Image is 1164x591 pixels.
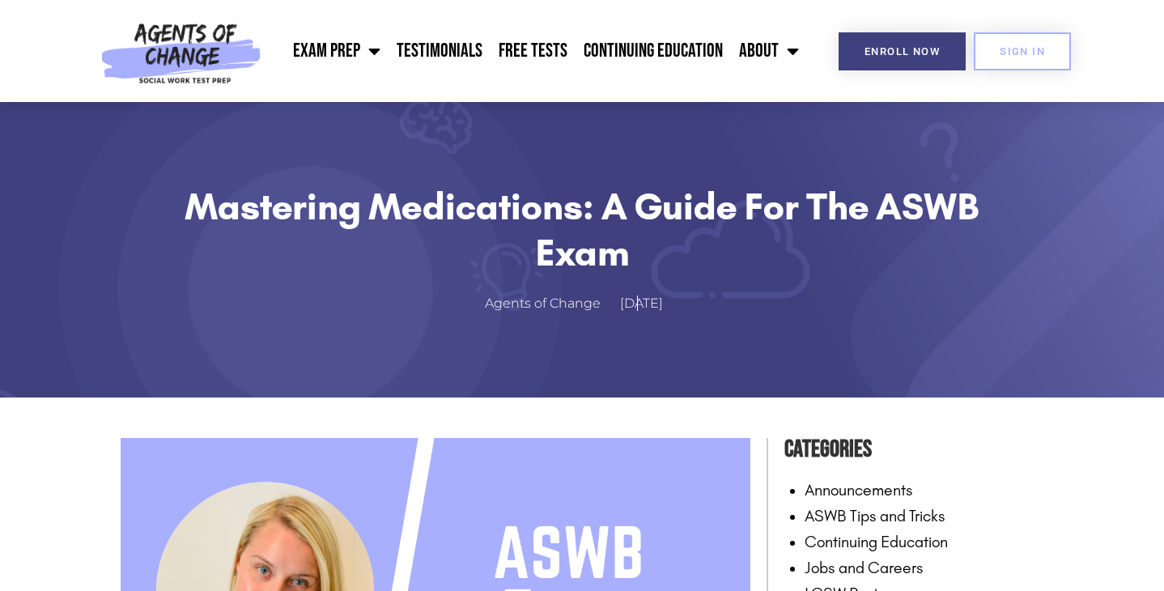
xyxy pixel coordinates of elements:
span: Agents of Change [485,292,601,316]
time: [DATE] [620,295,663,311]
a: Jobs and Careers [805,558,924,577]
a: Continuing Education [576,31,731,71]
a: Exam Prep [285,31,389,71]
span: SIGN IN [1000,46,1045,57]
h1: Mastering Medications: A Guide for the ASWB Exam [161,184,1003,275]
a: Agents of Change [485,292,617,316]
nav: Menu [269,31,806,71]
a: Continuing Education [805,532,948,551]
a: ASWB Tips and Tricks [805,506,945,525]
a: Announcements [805,480,913,500]
a: Testimonials [389,31,491,71]
a: Enroll Now [839,32,966,70]
span: Enroll Now [865,46,940,57]
a: About [731,31,807,71]
h4: Categories [784,430,1043,469]
a: SIGN IN [974,32,1071,70]
a: [DATE] [620,292,679,316]
a: Free Tests [491,31,576,71]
